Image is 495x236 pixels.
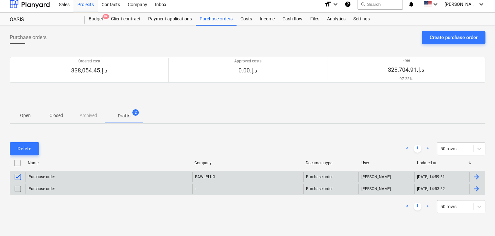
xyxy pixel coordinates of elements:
a: Page 1 is your current page [413,203,421,210]
i: keyboard_arrow_down [432,0,439,8]
p: Free [388,58,424,63]
i: Knowledge base [345,0,351,8]
div: Delete [17,145,31,153]
p: Drafts [118,113,130,119]
div: Purchase order [306,175,333,179]
div: RAWLPLUG [192,172,303,182]
div: [PERSON_NAME] [358,184,414,194]
p: Ordered cost [71,59,107,64]
a: Next page [424,203,432,210]
div: - [195,187,196,191]
span: Purchase orders [10,34,47,41]
a: Cash flow [279,13,306,26]
p: 328,704.91د.إ.‏ [388,66,424,74]
span: [PERSON_NAME] [445,2,477,7]
div: Purchase order [306,187,333,191]
a: Client contract [107,13,144,26]
button: Create purchase order [422,31,485,44]
a: Budget9+ [85,13,107,26]
div: [DATE] 14:53:52 [417,187,445,191]
p: 338,054.45د.إ.‏ [71,67,107,74]
p: 97.23% [388,76,424,82]
a: Previous page [403,145,411,153]
div: User [361,161,412,165]
a: Payment applications [144,13,196,26]
i: format_size [324,0,332,8]
a: Files [306,13,323,26]
p: Approved costs [234,59,261,64]
div: OASIS [10,16,77,23]
span: search [360,2,366,7]
div: Updated at [417,161,467,165]
a: Costs [236,13,256,26]
button: Delete [10,142,39,155]
span: 2 [132,109,139,116]
p: Open [17,112,33,119]
div: Budget [85,13,107,26]
div: [DATE] 14:59:51 [417,175,445,179]
a: Page 1 is your current page [413,145,421,153]
a: Settings [349,13,374,26]
i: keyboard_arrow_down [332,0,339,8]
a: Previous page [403,203,411,210]
div: Create purchase order [430,33,478,42]
iframe: Chat Widget [463,205,495,236]
i: notifications [408,0,414,8]
span: 9+ [103,14,109,19]
a: Analytics [323,13,349,26]
p: 0.00د.إ.‏ [234,67,261,74]
a: Next page [424,145,432,153]
div: Purchase order [28,175,55,179]
div: [PERSON_NAME] [358,172,414,182]
i: keyboard_arrow_down [478,0,485,8]
div: Company [194,161,301,165]
a: Income [256,13,279,26]
div: Purchase order [28,187,55,191]
div: Document type [306,161,356,165]
div: Name [28,161,189,165]
p: Closed [49,112,64,119]
a: Purchase orders [196,13,236,26]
